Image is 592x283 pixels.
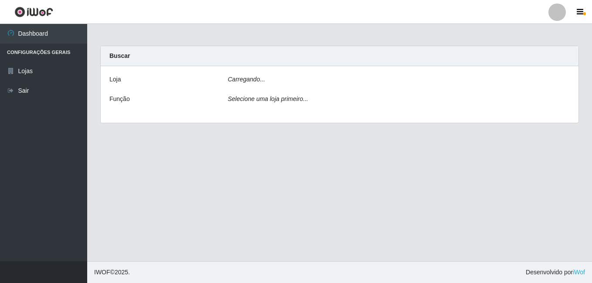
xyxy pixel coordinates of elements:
[94,269,110,276] span: IWOF
[228,76,265,83] i: Carregando...
[94,268,130,277] span: © 2025 .
[109,52,130,59] strong: Buscar
[14,7,53,17] img: CoreUI Logo
[573,269,585,276] a: iWof
[109,94,130,104] label: Função
[526,268,585,277] span: Desenvolvido por
[228,95,308,102] i: Selecione uma loja primeiro...
[109,75,121,84] label: Loja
